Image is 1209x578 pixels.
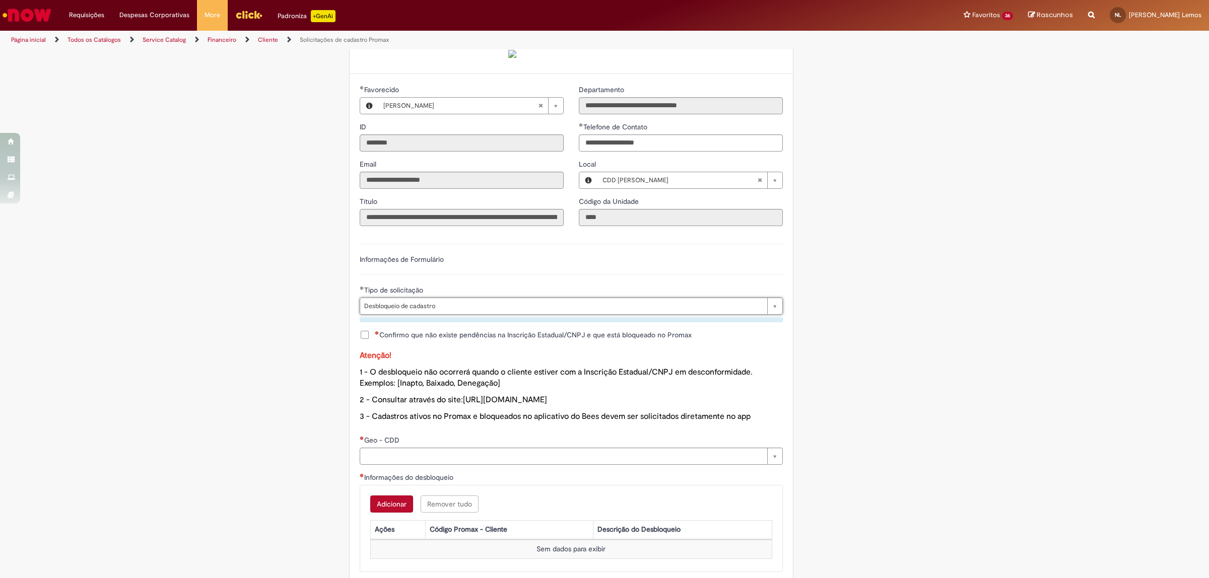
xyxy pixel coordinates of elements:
[579,97,783,114] input: Departamento
[579,172,597,188] button: Local, Visualizar este registro CDD Mogi Mirim
[69,10,104,20] span: Requisições
[579,85,626,95] label: Somente leitura - Departamento
[597,172,782,188] a: CDD [PERSON_NAME]Limpar campo Local
[360,197,379,206] span: Somente leitura - Título
[360,395,547,405] span: 2 - Consultar através do site:
[364,298,762,314] span: Desbloqueio de cadastro
[752,172,767,188] abbr: Limpar campo Local
[360,172,564,189] input: Email
[1,5,53,25] img: ServiceNow
[360,122,368,131] span: Somente leitura - ID
[205,10,220,20] span: More
[579,85,626,94] span: Somente leitura - Departamento
[300,36,389,44] a: Solicitações de cadastro Promax
[579,209,783,226] input: Código da Unidade
[579,160,598,169] span: Local
[360,411,751,421] span: 3 - Cadastros ativos no Promax e bloqueados no aplicativo do Bees devem ser solicitados diretamen...
[364,285,425,295] span: Tipo de solicitação
[583,122,649,131] span: Telefone de Contato
[463,395,547,405] a: [URL][DOMAIN_NAME]
[370,495,413,513] button: Add a row for Informações do desbloqueio
[579,197,641,206] span: Somente leitura - Código da Unidade
[364,473,455,482] span: Informações do desbloqueio
[360,134,564,152] input: ID
[360,160,378,169] span: Somente leitura - Email
[258,36,278,44] a: Cliente
[602,172,757,188] span: CDD [PERSON_NAME]
[360,86,364,90] span: Obrigatório Preenchido
[360,122,368,132] label: Somente leitura - ID
[533,98,548,114] abbr: Limpar campo Favorecido
[360,196,379,206] label: Somente leitura - Título
[360,350,391,360] span: Atenção!
[579,196,641,206] label: Somente leitura - Código da Unidade
[370,520,425,539] th: Ações
[360,286,364,290] span: Obrigatório Preenchido
[235,7,262,22] img: click_logo_yellow_360x200.png
[1115,12,1121,18] span: NL
[972,10,1000,20] span: Favoritos
[360,255,444,264] label: Informações de Formulário
[360,473,364,477] span: Necessários
[208,36,236,44] a: Financeiro
[11,36,46,44] a: Página inicial
[579,134,783,152] input: Telefone de Contato
[311,10,335,22] p: +GenAi
[370,540,772,558] td: Sem dados para exibir
[360,209,564,226] input: Título
[360,367,753,389] span: 1 - O desbloqueio não ocorrerá quando o cliente estiver com a Inscrição Estadual/CNPJ em desconfo...
[360,436,364,440] span: Necessários
[375,330,692,340] span: Confirmo que não existe pendências na Inscrição Estadual/CNPJ e que está bloqueado no Promax
[508,50,516,58] img: sys_attachment.do
[8,31,798,49] ul: Trilhas de página
[383,98,538,114] span: [PERSON_NAME]
[1129,11,1201,19] span: [PERSON_NAME] Lemos
[593,520,772,539] th: Descrição do Desbloqueio
[360,159,378,169] label: Somente leitura - Email
[364,436,401,445] span: Geo - CDD
[1037,10,1073,20] span: Rascunhos
[278,10,335,22] div: Padroniza
[375,331,379,335] span: Necessários
[1028,11,1073,20] a: Rascunhos
[68,36,121,44] a: Todos os Catálogos
[360,448,783,465] a: Limpar campo Geo - CDD
[364,85,401,94] span: Necessários - Favorecido
[579,123,583,127] span: Obrigatório Preenchido
[1002,12,1013,20] span: 36
[360,98,378,114] button: Favorecido, Visualizar este registro Nathalia Gabrielle Wanzeler Lemos
[378,98,563,114] a: [PERSON_NAME]Limpar campo Favorecido
[143,36,186,44] a: Service Catalog
[426,520,593,539] th: Código Promax - Cliente
[119,10,189,20] span: Despesas Corporativas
